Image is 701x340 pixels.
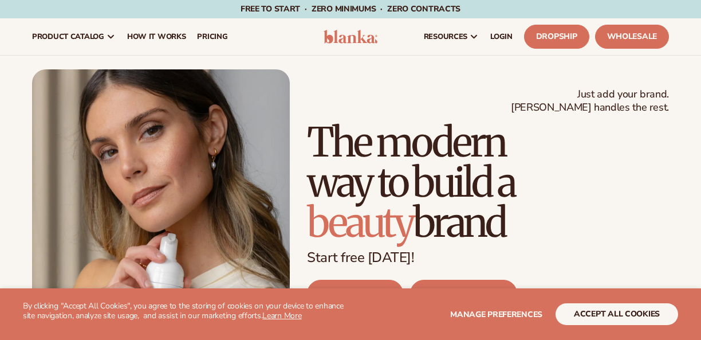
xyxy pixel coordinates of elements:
[26,18,121,55] a: product catalog
[262,310,301,321] a: Learn More
[424,32,467,41] span: resources
[490,32,513,41] span: LOGIN
[324,30,377,44] img: logo
[450,309,542,320] span: Manage preferences
[485,18,518,55] a: LOGIN
[524,25,589,49] a: Dropship
[450,303,542,325] button: Manage preferences
[556,303,678,325] button: accept all cookies
[127,32,186,41] span: How It Works
[410,280,517,307] a: WHOLESALE
[307,122,669,243] h1: The modern way to build a brand
[241,3,460,14] span: Free to start · ZERO minimums · ZERO contracts
[307,249,669,266] p: Start free [DATE]!
[307,280,403,307] a: DROPSHIP
[191,18,233,55] a: pricing
[418,18,485,55] a: resources
[307,197,413,248] span: beauty
[511,88,669,115] span: Just add your brand. [PERSON_NAME] handles the rest.
[121,18,192,55] a: How It Works
[595,25,669,49] a: Wholesale
[23,302,350,321] p: By clicking "Accept All Cookies", you agree to the storing of cookies on your device to enhance s...
[32,32,104,41] span: product catalog
[197,32,227,41] span: pricing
